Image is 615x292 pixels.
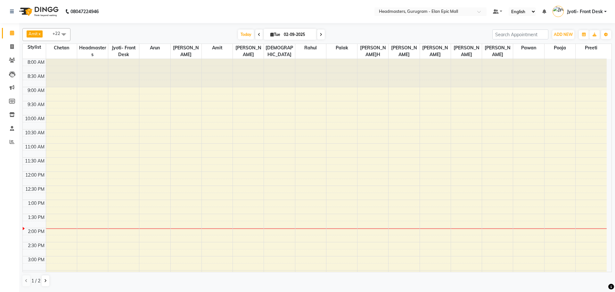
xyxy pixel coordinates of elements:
span: Jyoti- Front Desk [567,8,603,15]
span: +22 [53,31,65,36]
span: [PERSON_NAME] [420,44,451,59]
span: [PERSON_NAME] [233,44,264,59]
div: 2:30 PM [27,242,46,249]
div: 2:00 PM [27,228,46,235]
button: ADD NEW [552,30,574,39]
div: 3:30 PM [27,271,46,277]
span: [PERSON_NAME] [389,44,419,59]
div: 11:00 AM [24,144,46,150]
div: 8:00 AM [26,59,46,66]
div: 3:00 PM [27,256,46,263]
span: [PERSON_NAME] [171,44,201,59]
span: Pawan [513,44,544,52]
span: ADD NEW [554,32,573,37]
div: 9:00 AM [26,87,46,94]
span: Rahul [295,44,326,52]
span: Chetan [46,44,77,52]
div: 12:00 PM [24,172,46,179]
span: Jyoti- Front Desk [108,44,139,59]
a: x [38,31,41,36]
span: [PERSON_NAME] [451,44,482,59]
input: Search Appointment [492,29,548,39]
img: Jyoti- Front Desk [553,6,564,17]
div: 9:30 AM [26,101,46,108]
span: [PERSON_NAME] [482,44,513,59]
span: Amit [202,44,233,52]
div: 10:30 AM [24,129,46,136]
span: Pooja [545,44,575,52]
input: 2025-09-02 [282,30,314,39]
div: 8:30 AM [26,73,46,80]
div: Stylist [23,44,46,51]
span: 1 / 2 [31,278,40,284]
span: Tue [269,32,282,37]
span: Headmasters [77,44,108,59]
span: Palak [326,44,357,52]
span: Arun [139,44,170,52]
img: logo [16,3,60,21]
span: Preeti [576,44,607,52]
div: 1:00 PM [27,200,46,207]
div: 11:30 AM [24,158,46,164]
div: 1:30 PM [27,214,46,221]
b: 08047224946 [70,3,99,21]
div: 12:30 PM [24,186,46,193]
div: 10:00 AM [24,115,46,122]
span: [DEMOGRAPHIC_DATA] [264,44,295,59]
span: Today [238,29,254,39]
span: Amit [29,31,38,36]
span: [PERSON_NAME]h [357,44,388,59]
